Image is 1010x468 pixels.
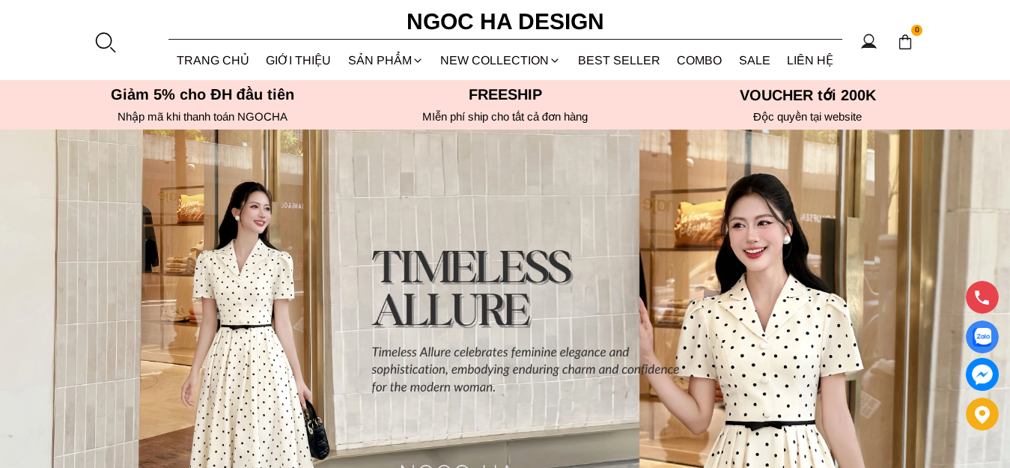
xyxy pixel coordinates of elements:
font: Giảm 5% cho ĐH đầu tiên [111,86,294,103]
font: Freeship [469,86,542,103]
h5: VOUCHER tới 200K [661,86,955,104]
a: messenger [966,358,999,391]
div: SẢN PHẨM [340,40,433,80]
a: TRANG CHỦ [168,40,258,80]
h6: Độc quyền tại website [661,110,955,124]
a: Display image [966,320,999,353]
a: Combo [669,40,731,80]
span: 0 [911,25,923,37]
img: Display image [973,328,991,347]
a: Ngoc Ha Design [393,4,618,40]
a: NEW COLLECTION [432,40,570,80]
h6: MIễn phí ship cho tất cả đơn hàng [359,110,652,124]
a: SALE [731,40,779,80]
a: LIÊN HỆ [779,40,842,80]
a: GIỚI THIỆU [258,40,340,80]
img: img-CART-ICON-ksit0nf1 [897,34,913,50]
font: Nhập mã khi thanh toán NGOCHA [118,110,288,123]
a: BEST SELLER [570,40,669,80]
